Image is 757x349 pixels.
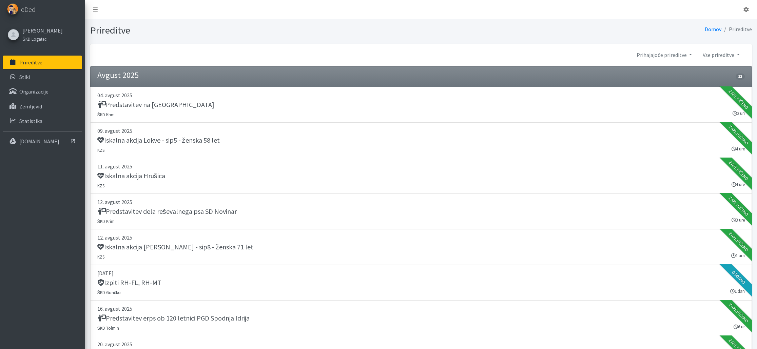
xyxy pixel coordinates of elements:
p: Organizacije [19,88,48,95]
p: 12. avgust 2025 [97,198,745,206]
p: 20. avgust 2025 [97,340,745,348]
a: Stiki [3,70,82,84]
p: [DOMAIN_NAME] [19,138,59,145]
h5: Izpiti RH-FL, RH-MT [97,279,161,287]
a: Prireditve [3,56,82,69]
a: [DATE] Izpiti RH-FL, RH-MT ŠKD Goričko 1 dan Oddano [90,265,752,301]
p: 04. avgust 2025 [97,91,745,99]
h4: Avgust 2025 [97,70,139,80]
a: Statistika [3,114,82,128]
p: Zemljevid [19,103,42,110]
h5: Iskalna akcija Hrušica [97,172,165,180]
a: 09. avgust 2025 Iskalna akcija Lokve - sip5 - ženska 58 let KZS 4 ure Zaključeno [90,123,752,158]
h5: Predstavitev erps ob 120 letnici PGD Spodnja Idrija [97,314,250,322]
small: KZS [97,147,104,153]
p: 16. avgust 2025 [97,305,745,313]
a: 16. avgust 2025 Predstavitev erps ob 120 letnici PGD Spodnja Idrija ŠKD Tolmin 6 ur Zaključeno [90,301,752,336]
p: [DATE] [97,269,745,277]
small: ŠKD Krim [97,219,115,224]
li: Prireditve [721,24,752,34]
a: Organizacije [3,85,82,98]
a: ŠKD Logatec [22,35,63,43]
small: ŠKD Logatec [22,36,46,42]
a: 11. avgust 2025 Iskalna akcija Hrušica KZS 4 ure Zaključeno [90,158,752,194]
small: ŠKD Goričko [97,290,121,295]
p: 09. avgust 2025 [97,127,745,135]
a: 12. avgust 2025 Predstavitev dela reševalnega psa SD Novinar ŠKD Krim 3 ure Zaključeno [90,194,752,229]
span: eDedi [21,4,37,15]
a: Prihajajoče prireditve [631,48,697,62]
a: Vse prireditve [697,48,745,62]
p: Prireditve [19,59,42,66]
h1: Prireditve [90,24,419,36]
a: 04. avgust 2025 Predstavitev na [GEOGRAPHIC_DATA] ŠKD Krim 2 uri Zaključeno [90,87,752,123]
small: KZS [97,254,104,260]
h5: Predstavitev na [GEOGRAPHIC_DATA] [97,101,214,109]
h5: Iskalna akcija Lokve - sip5 - ženska 58 let [97,136,220,144]
img: eDedi [7,3,18,15]
p: Stiki [19,74,30,80]
a: [DOMAIN_NAME] [3,135,82,148]
a: Domov [705,26,721,33]
h5: Iskalna akcija [PERSON_NAME] - sip8 - ženska 71 let [97,243,253,251]
p: 12. avgust 2025 [97,233,745,242]
small: ŠKD Krim [97,112,115,117]
small: ŠKD Tolmin [97,325,119,331]
a: Zemljevid [3,100,82,113]
p: 11. avgust 2025 [97,162,745,170]
small: KZS [97,183,104,188]
a: 12. avgust 2025 Iskalna akcija [PERSON_NAME] - sip8 - ženska 71 let KZS 1 ura Zaključeno [90,229,752,265]
span: 13 [736,74,744,80]
a: [PERSON_NAME] [22,26,63,35]
h5: Predstavitev dela reševalnega psa SD Novinar [97,207,237,215]
p: Statistika [19,118,42,124]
